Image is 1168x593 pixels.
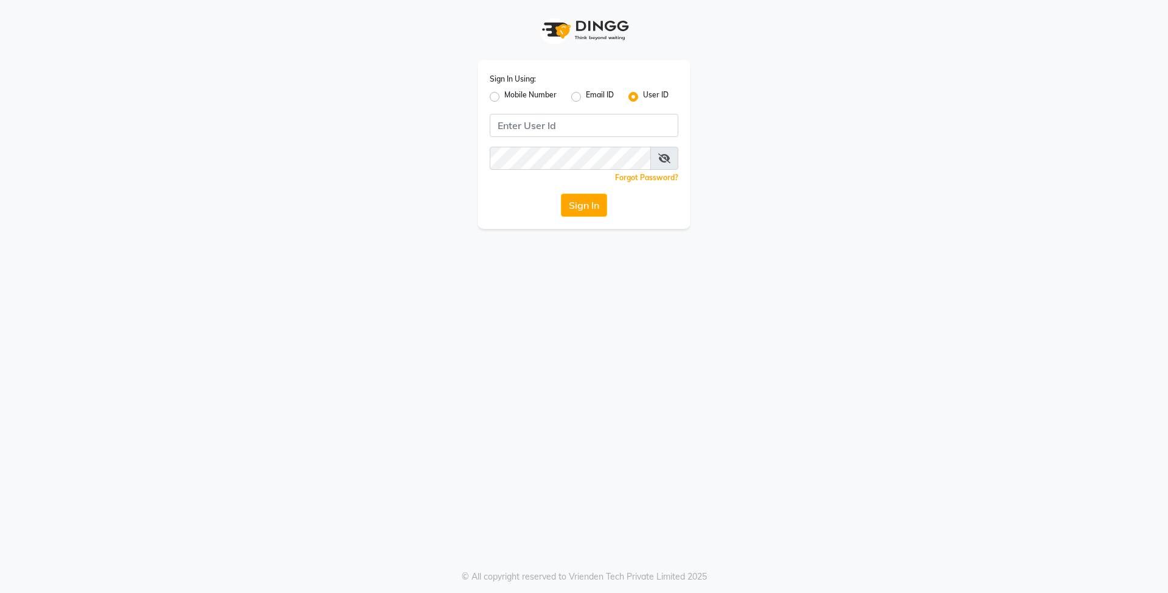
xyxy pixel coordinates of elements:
[490,114,678,137] input: Username
[490,147,651,170] input: Username
[561,194,607,217] button: Sign In
[586,89,614,104] label: Email ID
[615,173,678,182] a: Forgot Password?
[490,74,536,85] label: Sign In Using:
[535,12,633,48] img: logo1.svg
[643,89,669,104] label: User ID
[504,89,557,104] label: Mobile Number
